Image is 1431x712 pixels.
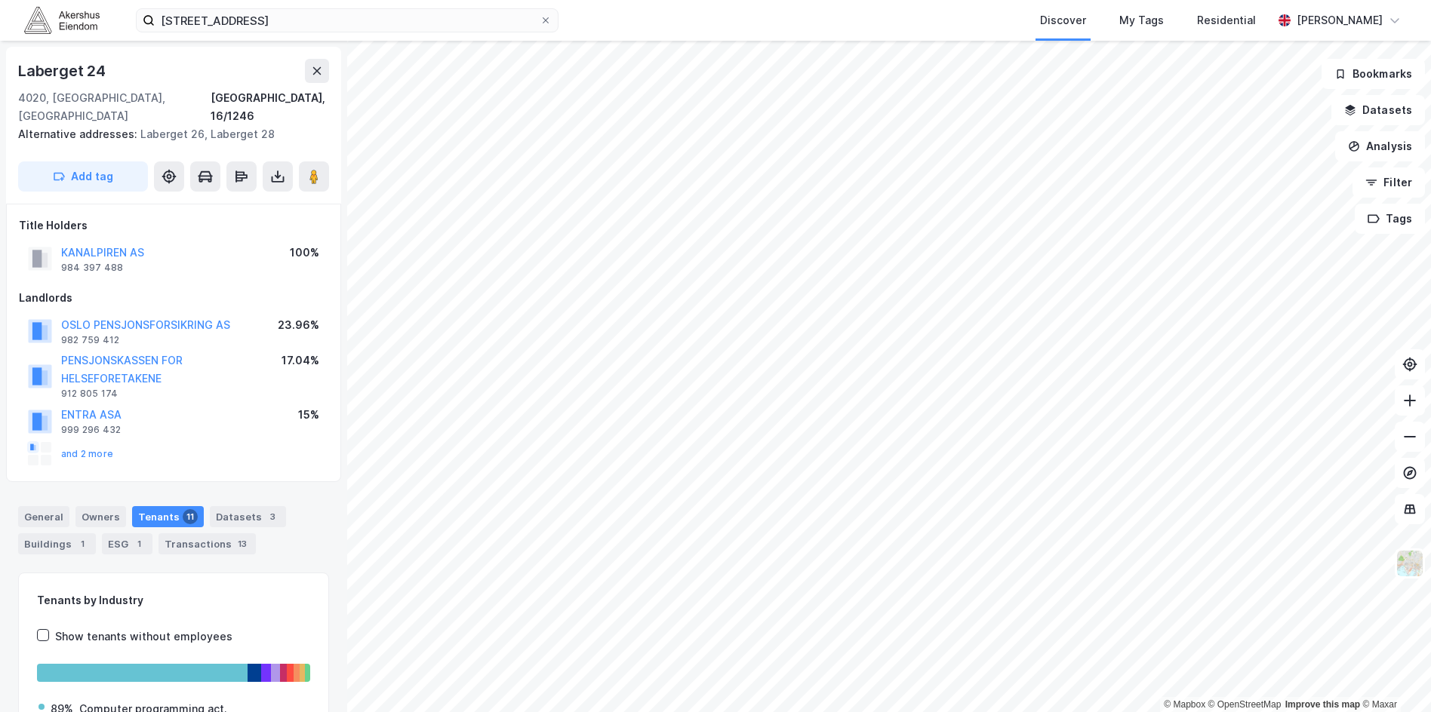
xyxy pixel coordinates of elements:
[1208,699,1282,710] a: OpenStreetMap
[278,316,319,334] div: 23.96%
[61,388,118,400] div: 912 805 174
[1356,640,1431,712] div: Kontrollprogram for chat
[1331,95,1425,125] button: Datasets
[37,591,310,609] div: Tenants by Industry
[18,127,140,140] span: Alternative addresses:
[102,533,152,554] div: ESG
[158,533,256,554] div: Transactions
[1297,11,1383,29] div: [PERSON_NAME]
[1164,699,1205,710] a: Mapbox
[131,536,146,551] div: 1
[18,59,109,83] div: Laberget 24
[1040,11,1086,29] div: Discover
[282,351,319,370] div: 17.04%
[132,506,204,527] div: Tenants
[18,125,317,143] div: Laberget 26, Laberget 28
[55,628,232,646] div: Show tenants without employees
[210,506,286,527] div: Datasets
[1119,11,1164,29] div: My Tags
[1197,11,1256,29] div: Residential
[19,216,328,235] div: Title Holders
[24,7,100,33] img: akershus-eiendom-logo.9091f326c980b4bce74ccdd9f866810c.svg
[61,334,119,346] div: 982 759 412
[1285,699,1360,710] a: Improve this map
[183,509,198,524] div: 11
[1322,59,1425,89] button: Bookmarks
[1353,167,1425,198] button: Filter
[1396,549,1424,578] img: Z
[298,406,319,424] div: 15%
[155,9,540,32] input: Search by address, cadastre, landlords, tenants or people
[1355,204,1425,234] button: Tags
[61,262,123,274] div: 984 397 488
[290,244,319,262] div: 100%
[75,506,126,527] div: Owners
[18,506,69,527] div: General
[19,289,328,307] div: Landlords
[211,89,329,125] div: [GEOGRAPHIC_DATA], 16/1246
[1356,640,1431,712] iframe: Chat Widget
[18,533,96,554] div: Buildings
[61,424,121,436] div: 999 296 432
[75,536,90,551] div: 1
[235,536,250,551] div: 13
[18,161,148,192] button: Add tag
[1335,131,1425,161] button: Analysis
[265,509,280,524] div: 3
[18,89,211,125] div: 4020, [GEOGRAPHIC_DATA], [GEOGRAPHIC_DATA]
